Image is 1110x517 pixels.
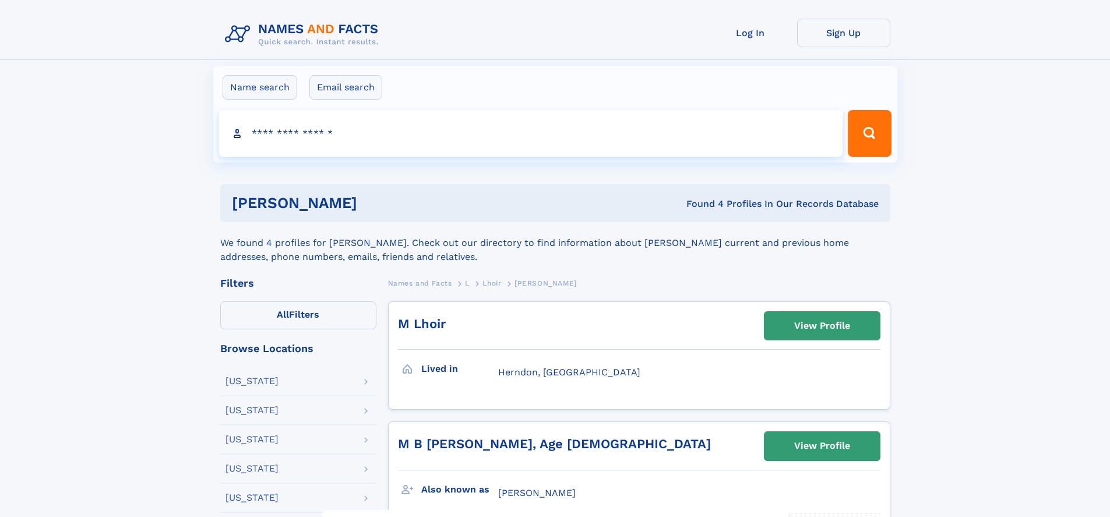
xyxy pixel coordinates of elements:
a: Log In [704,19,797,47]
h3: Lived in [421,359,498,379]
a: Lhoir [482,276,501,290]
span: [PERSON_NAME] [515,279,577,287]
div: [US_STATE] [225,493,279,502]
div: [US_STATE] [225,464,279,473]
span: L [465,279,470,287]
div: View Profile [794,432,850,459]
input: search input [219,110,843,157]
div: View Profile [794,312,850,339]
a: View Profile [764,432,880,460]
span: All [277,309,289,320]
span: [PERSON_NAME] [498,487,576,498]
div: [US_STATE] [225,435,279,444]
div: [US_STATE] [225,377,279,386]
button: Search Button [848,110,891,157]
h1: [PERSON_NAME] [232,196,522,210]
label: Name search [223,75,297,100]
div: Filters [220,278,376,289]
a: L [465,276,470,290]
a: M B [PERSON_NAME], Age [DEMOGRAPHIC_DATA] [398,437,711,451]
img: Logo Names and Facts [220,19,388,50]
div: Browse Locations [220,343,376,354]
a: View Profile [764,312,880,340]
div: [US_STATE] [225,406,279,415]
label: Email search [309,75,382,100]
label: Filters [220,301,376,329]
a: Names and Facts [388,276,452,290]
a: M Lhoir [398,316,446,331]
div: Found 4 Profiles In Our Records Database [521,198,879,210]
div: We found 4 profiles for [PERSON_NAME]. Check out our directory to find information about [PERSON_... [220,222,890,264]
span: Herndon, [GEOGRAPHIC_DATA] [498,367,640,378]
span: Lhoir [482,279,501,287]
a: Sign Up [797,19,890,47]
h3: Also known as [421,480,498,500]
